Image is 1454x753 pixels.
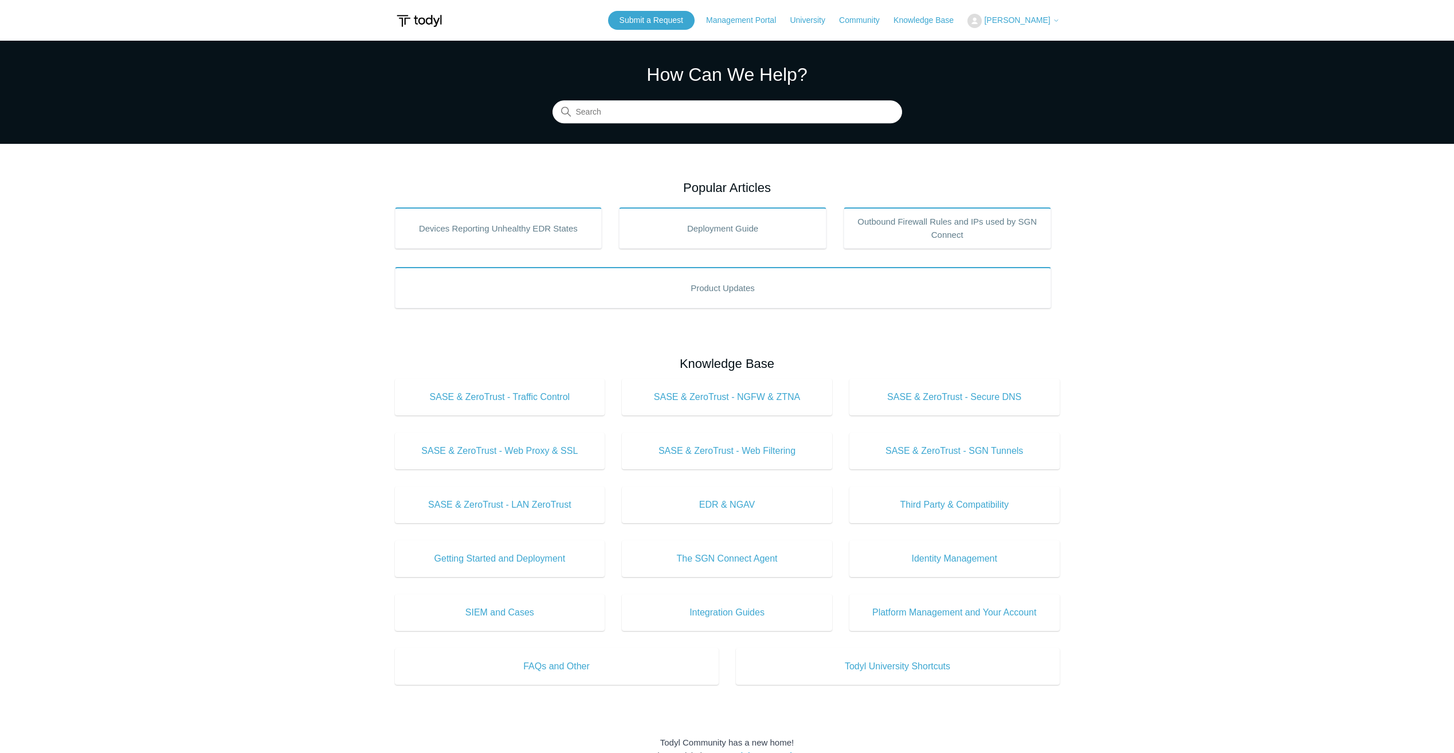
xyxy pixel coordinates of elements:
[395,207,602,249] a: Devices Reporting Unhealthy EDR States
[849,379,1060,415] a: SASE & ZeroTrust - Secure DNS
[412,444,588,458] span: SASE & ZeroTrust - Web Proxy & SSL
[622,594,832,631] a: Integration Guides
[839,14,891,26] a: Community
[395,594,605,631] a: SIEM and Cases
[622,487,832,523] a: EDR & NGAV
[867,498,1043,512] span: Third Party & Compatibility
[867,390,1043,404] span: SASE & ZeroTrust - Secure DNS
[395,540,605,577] a: Getting Started and Deployment
[552,101,902,124] input: Search
[395,354,1060,373] h2: Knowledge Base
[849,487,1060,523] a: Third Party & Compatibility
[893,14,965,26] a: Knowledge Base
[395,379,605,415] a: SASE & ZeroTrust - Traffic Control
[867,552,1043,566] span: Identity Management
[844,207,1051,249] a: Outbound Firewall Rules and IPs used by SGN Connect
[639,552,815,566] span: The SGN Connect Agent
[967,14,1059,28] button: [PERSON_NAME]
[790,14,836,26] a: University
[849,540,1060,577] a: Identity Management
[395,648,719,685] a: FAQs and Other
[608,11,695,30] a: Submit a Request
[395,10,444,32] img: Todyl Support Center Help Center home page
[395,178,1060,197] h2: Popular Articles
[412,660,701,673] span: FAQs and Other
[736,648,1060,685] a: Todyl University Shortcuts
[619,207,826,249] a: Deployment Guide
[639,390,815,404] span: SASE & ZeroTrust - NGFW & ZTNA
[849,433,1060,469] a: SASE & ZeroTrust - SGN Tunnels
[706,14,787,26] a: Management Portal
[412,606,588,619] span: SIEM and Cases
[867,444,1043,458] span: SASE & ZeroTrust - SGN Tunnels
[395,267,1051,308] a: Product Updates
[622,433,832,469] a: SASE & ZeroTrust - Web Filtering
[639,444,815,458] span: SASE & ZeroTrust - Web Filtering
[867,606,1043,619] span: Platform Management and Your Account
[622,540,832,577] a: The SGN Connect Agent
[412,390,588,404] span: SASE & ZeroTrust - Traffic Control
[395,433,605,469] a: SASE & ZeroTrust - Web Proxy & SSL
[412,498,588,512] span: SASE & ZeroTrust - LAN ZeroTrust
[849,594,1060,631] a: Platform Management and Your Account
[412,552,588,566] span: Getting Started and Deployment
[395,487,605,523] a: SASE & ZeroTrust - LAN ZeroTrust
[984,15,1050,25] span: [PERSON_NAME]
[552,61,902,88] h1: How Can We Help?
[639,606,815,619] span: Integration Guides
[753,660,1043,673] span: Todyl University Shortcuts
[639,498,815,512] span: EDR & NGAV
[622,379,832,415] a: SASE & ZeroTrust - NGFW & ZTNA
